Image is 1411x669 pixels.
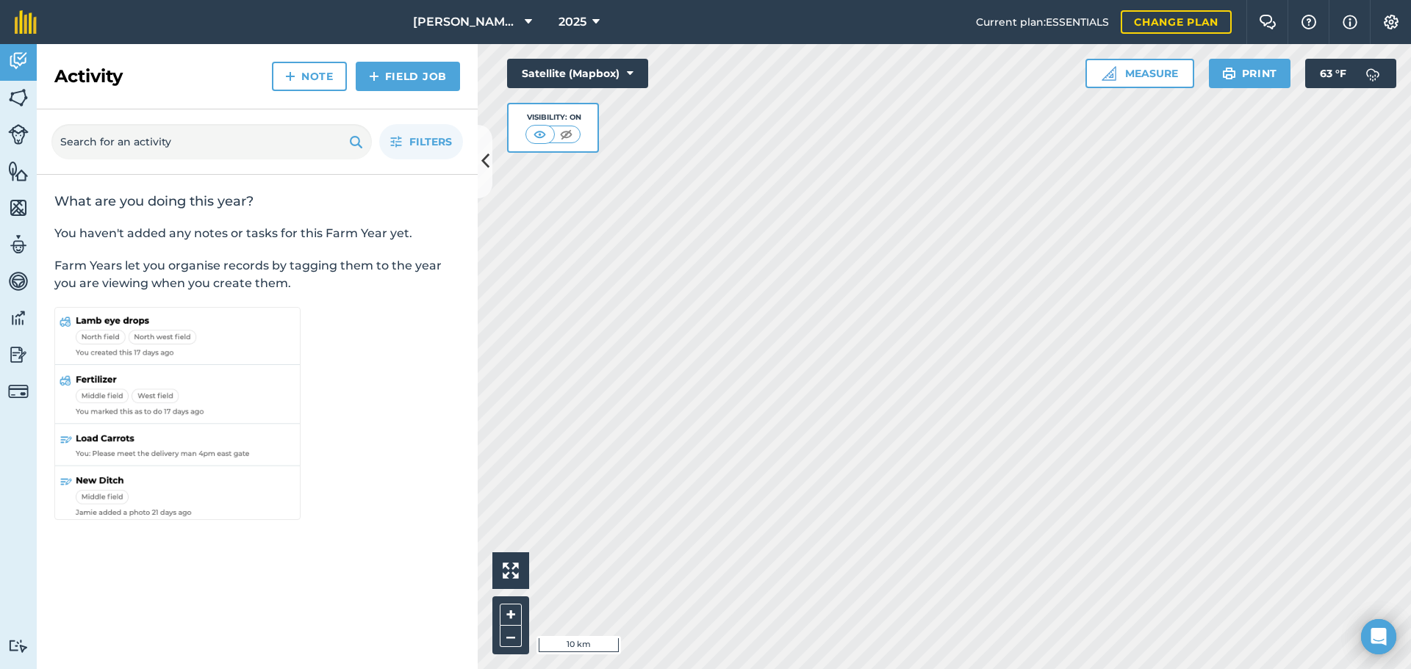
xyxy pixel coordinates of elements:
[525,112,581,123] div: Visibility: On
[54,192,460,210] h2: What are you doing this year?
[1085,59,1194,88] button: Measure
[15,10,37,34] img: fieldmargin Logo
[51,124,372,159] input: Search for an activity
[8,87,29,109] img: svg+xml;base64,PHN2ZyB4bWxucz0iaHR0cDovL3d3dy53My5vcmcvMjAwMC9zdmciIHdpZHRoPSI1NiIgaGVpZ2h0PSI2MC...
[1382,15,1400,29] img: A cog icon
[8,639,29,653] img: svg+xml;base64,PD94bWwgdmVyc2lvbj0iMS4wIiBlbmNvZGluZz0idXRmLTgiPz4KPCEtLSBHZW5lcmF0b3I6IEFkb2JlIE...
[500,604,522,626] button: +
[8,344,29,366] img: svg+xml;base64,PD94bWwgdmVyc2lvbj0iMS4wIiBlbmNvZGluZz0idXRmLTgiPz4KPCEtLSBHZW5lcmF0b3I6IEFkb2JlIE...
[54,65,123,88] h2: Activity
[1320,59,1346,88] span: 63 ° F
[1102,66,1116,81] img: Ruler icon
[500,626,522,647] button: –
[356,62,460,91] a: Field Job
[8,124,29,145] img: svg+xml;base64,PD94bWwgdmVyc2lvbj0iMS4wIiBlbmNvZGluZz0idXRmLTgiPz4KPCEtLSBHZW5lcmF0b3I6IEFkb2JlIE...
[369,68,379,85] img: svg+xml;base64,PHN2ZyB4bWxucz0iaHR0cDovL3d3dy53My5vcmcvMjAwMC9zdmciIHdpZHRoPSIxNCIgaGVpZ2h0PSIyNC...
[285,68,295,85] img: svg+xml;base64,PHN2ZyB4bWxucz0iaHR0cDovL3d3dy53My5vcmcvMjAwMC9zdmciIHdpZHRoPSIxNCIgaGVpZ2h0PSIyNC...
[349,133,363,151] img: svg+xml;base64,PHN2ZyB4bWxucz0iaHR0cDovL3d3dy53My5vcmcvMjAwMC9zdmciIHdpZHRoPSIxOSIgaGVpZ2h0PSIyNC...
[559,13,586,31] span: 2025
[1121,10,1232,34] a: Change plan
[8,270,29,292] img: svg+xml;base64,PD94bWwgdmVyc2lvbj0iMS4wIiBlbmNvZGluZz0idXRmLTgiPz4KPCEtLSBHZW5lcmF0b3I6IEFkb2JlIE...
[1305,59,1396,88] button: 63 °F
[1343,13,1357,31] img: svg+xml;base64,PHN2ZyB4bWxucz0iaHR0cDovL3d3dy53My5vcmcvMjAwMC9zdmciIHdpZHRoPSIxNyIgaGVpZ2h0PSIxNy...
[379,124,463,159] button: Filters
[1209,59,1291,88] button: Print
[557,127,575,142] img: svg+xml;base64,PHN2ZyB4bWxucz0iaHR0cDovL3d3dy53My5vcmcvMjAwMC9zdmciIHdpZHRoPSI1MCIgaGVpZ2h0PSI0MC...
[1259,15,1277,29] img: Two speech bubbles overlapping with the left bubble in the forefront
[409,134,452,150] span: Filters
[272,62,347,91] a: Note
[531,127,549,142] img: svg+xml;base64,PHN2ZyB4bWxucz0iaHR0cDovL3d3dy53My5vcmcvMjAwMC9zdmciIHdpZHRoPSI1MCIgaGVpZ2h0PSI0MC...
[8,160,29,182] img: svg+xml;base64,PHN2ZyB4bWxucz0iaHR0cDovL3d3dy53My5vcmcvMjAwMC9zdmciIHdpZHRoPSI1NiIgaGVpZ2h0PSI2MC...
[8,50,29,72] img: svg+xml;base64,PD94bWwgdmVyc2lvbj0iMS4wIiBlbmNvZGluZz0idXRmLTgiPz4KPCEtLSBHZW5lcmF0b3I6IEFkb2JlIE...
[8,381,29,402] img: svg+xml;base64,PD94bWwgdmVyc2lvbj0iMS4wIiBlbmNvZGluZz0idXRmLTgiPz4KPCEtLSBHZW5lcmF0b3I6IEFkb2JlIE...
[1358,59,1387,88] img: svg+xml;base64,PD94bWwgdmVyc2lvbj0iMS4wIiBlbmNvZGluZz0idXRmLTgiPz4KPCEtLSBHZW5lcmF0b3I6IEFkb2JlIE...
[54,257,460,292] p: Farm Years let you organise records by tagging them to the year you are viewing when you create t...
[8,307,29,329] img: svg+xml;base64,PD94bWwgdmVyc2lvbj0iMS4wIiBlbmNvZGluZz0idXRmLTgiPz4KPCEtLSBHZW5lcmF0b3I6IEFkb2JlIE...
[976,14,1109,30] span: Current plan : ESSENTIALS
[54,225,460,242] p: You haven't added any notes or tasks for this Farm Year yet.
[413,13,519,31] span: [PERSON_NAME] Farms
[507,59,648,88] button: Satellite (Mapbox)
[503,563,519,579] img: Four arrows, one pointing top left, one top right, one bottom right and the last bottom left
[1300,15,1318,29] img: A question mark icon
[1361,619,1396,654] div: Open Intercom Messenger
[8,234,29,256] img: svg+xml;base64,PD94bWwgdmVyc2lvbj0iMS4wIiBlbmNvZGluZz0idXRmLTgiPz4KPCEtLSBHZW5lcmF0b3I6IEFkb2JlIE...
[8,197,29,219] img: svg+xml;base64,PHN2ZyB4bWxucz0iaHR0cDovL3d3dy53My5vcmcvMjAwMC9zdmciIHdpZHRoPSI1NiIgaGVpZ2h0PSI2MC...
[1222,65,1236,82] img: svg+xml;base64,PHN2ZyB4bWxucz0iaHR0cDovL3d3dy53My5vcmcvMjAwMC9zdmciIHdpZHRoPSIxOSIgaGVpZ2h0PSIyNC...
